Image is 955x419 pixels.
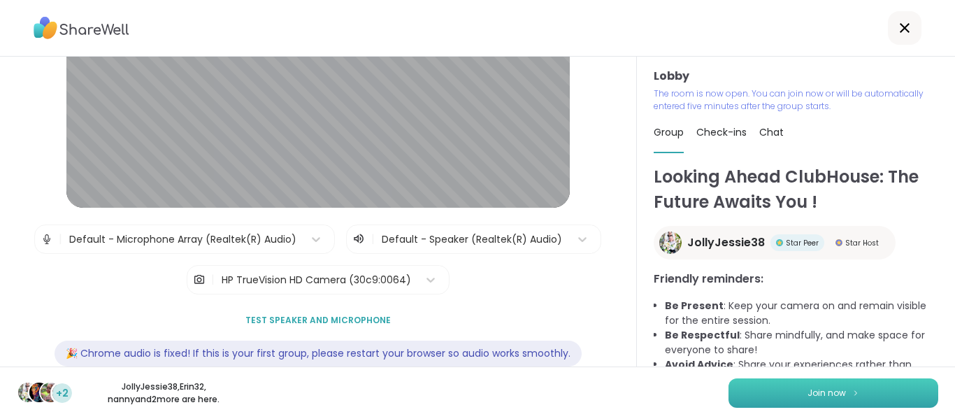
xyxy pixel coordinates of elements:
img: ShareWell Logo [34,12,129,44]
img: JollyJessie38 [659,232,682,254]
img: Star Peer [776,239,783,246]
a: JollyJessie38JollyJessie38Star PeerStar PeerStar HostStar Host [654,226,896,260]
img: JollyJessie38 [18,383,38,402]
p: The room is now open. You can join now or will be automatically entered five minutes after the gr... [654,87,938,113]
h3: Lobby [654,68,938,85]
button: Join now [728,378,938,408]
p: JollyJessie38 , Erin32 , nanny and 2 more are here. [85,381,242,406]
span: JollyJessie38 [687,234,765,251]
span: +2 [56,386,69,401]
span: Star Peer [786,238,819,248]
span: Star Host [845,238,879,248]
span: Join now [807,387,846,399]
img: Erin32 [29,383,49,402]
button: Test speaker and microphone [240,306,396,335]
div: Default - Microphone Array (Realtek(R) Audio) [69,232,296,247]
li: : Share mindfully, and make space for everyone to share! [665,328,938,357]
li: : Share your experiences rather than advice, as peers are not mental health professionals. [665,357,938,387]
div: 🎉 Chrome audio is fixed! If this is your first group, please restart your browser so audio works ... [55,341,582,367]
img: nanny [41,383,60,402]
span: | [211,266,215,294]
span: Check-ins [696,125,747,139]
span: Chat [759,125,784,139]
span: Group [654,125,684,139]
span: | [59,225,62,253]
div: HP TrueVision HD Camera (30c9:0064) [222,273,411,287]
b: Avoid Advice [665,357,733,371]
img: ShareWell Logomark [852,389,860,397]
h1: Looking Ahead ClubHouse: The Future Awaits You ! [654,164,938,215]
img: Microphone [41,225,53,253]
img: Star Host [835,239,842,246]
span: Test speaker and microphone [245,314,391,327]
span: | [371,231,375,248]
h3: Friendly reminders: [654,271,938,287]
b: Be Present [665,299,724,313]
b: Be Respectful [665,328,740,342]
img: Camera [193,266,206,294]
li: : Keep your camera on and remain visible for the entire session. [665,299,938,328]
